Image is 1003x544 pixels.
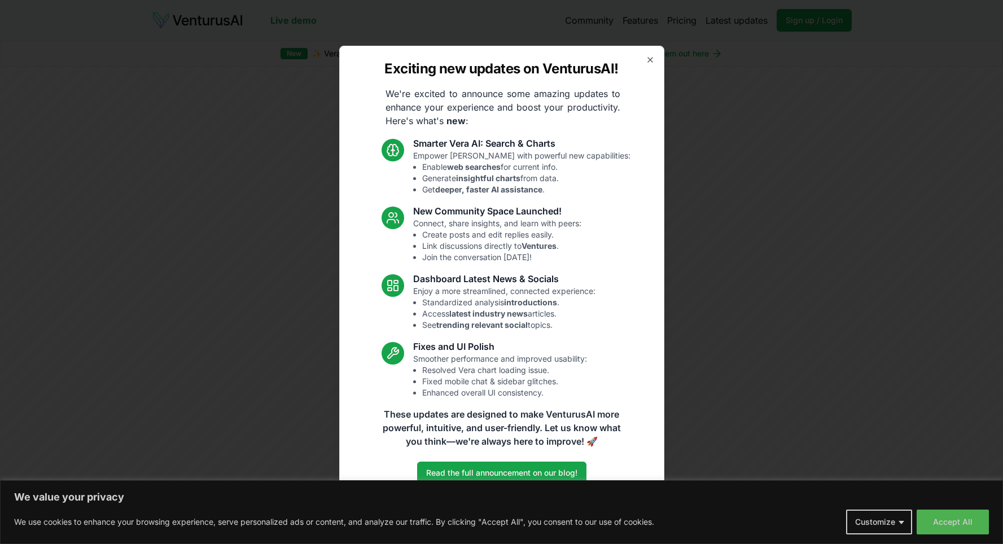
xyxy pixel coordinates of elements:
strong: new [446,115,466,126]
strong: introductions [504,297,557,307]
h2: Exciting new updates on VenturusAI! [384,60,618,78]
p: Empower [PERSON_NAME] with powerful new capabilities: [413,150,630,195]
li: Link discussions directly to . [422,240,581,252]
p: Connect, share insights, and learn with peers: [413,218,581,263]
p: Smoother performance and improved usability: [413,353,587,398]
li: Resolved Vera chart loading issue. [422,365,587,376]
li: Generate from data. [422,173,630,184]
h3: New Community Space Launched! [413,204,581,218]
h3: Smarter Vera AI: Search & Charts [413,137,630,150]
li: Access articles. [422,308,595,319]
p: Enjoy a more streamlined, connected experience: [413,286,595,331]
li: See topics. [422,319,595,331]
li: Enhanced overall UI consistency. [422,387,587,398]
li: Join the conversation [DATE]! [422,252,581,263]
h3: Fixes and UI Polish [413,340,587,353]
a: Read the full announcement on our blog! [417,462,586,484]
li: Enable for current info. [422,161,630,173]
li: Fixed mobile chat & sidebar glitches. [422,376,587,387]
strong: insightful charts [456,173,520,183]
li: Create posts and edit replies easily. [422,229,581,240]
li: Get . [422,184,630,195]
p: These updates are designed to make VenturusAI more powerful, intuitive, and user-friendly. Let us... [375,407,628,448]
strong: deeper, faster AI assistance [435,185,542,194]
p: We're excited to announce some amazing updates to enhance your experience and boost your producti... [376,87,629,128]
strong: Ventures [522,241,557,251]
li: Standardized analysis . [422,297,595,308]
h3: Dashboard Latest News & Socials [413,272,595,286]
strong: trending relevant social [436,320,528,330]
strong: latest industry news [449,309,528,318]
strong: web searches [447,162,501,172]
